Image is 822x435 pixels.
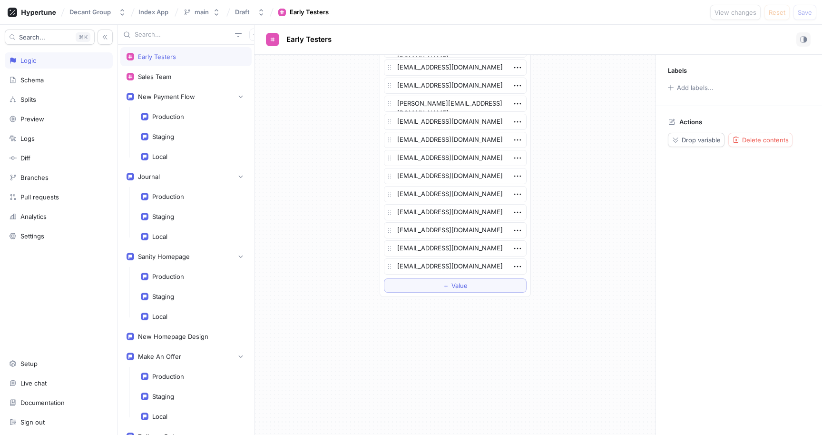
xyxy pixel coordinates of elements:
div: Staging [152,133,174,140]
span: Delete contents [742,137,789,143]
div: Logic [20,57,36,64]
div: main [195,8,209,16]
div: Journal [138,173,160,180]
button: main [179,4,224,20]
div: Add labels... [677,85,714,91]
span: Reset [769,10,785,15]
textarea: [PERSON_NAME][EMAIL_ADDRESS][DOMAIN_NAME] [384,96,527,112]
div: Diff [20,154,30,162]
div: Local [152,233,167,240]
div: Early Testers [290,8,329,17]
button: Delete contents [728,133,793,147]
span: Index App [138,9,168,15]
button: Drop variable [668,133,724,147]
div: Splits [20,96,36,103]
div: Staging [152,213,174,220]
textarea: [EMAIL_ADDRESS][DOMAIN_NAME] [384,132,527,148]
span: Early Testers [286,36,332,43]
span: Value [451,283,468,288]
div: Staging [152,393,174,400]
textarea: [EMAIL_ADDRESS][DOMAIN_NAME] [384,204,527,220]
div: New Payment Flow [138,93,195,100]
div: Production [152,113,184,120]
button: ＋Value [384,278,527,293]
button: Add labels... [665,81,716,94]
div: Setup [20,360,38,367]
span: View changes [714,10,756,15]
textarea: [EMAIL_ADDRESS][DOMAIN_NAME] [384,186,527,202]
button: Search...K [5,30,95,45]
span: Save [798,10,812,15]
p: Labels [668,67,687,74]
div: Sanity Homepage [138,253,190,260]
textarea: [EMAIL_ADDRESS][DOMAIN_NAME] [384,168,527,184]
div: Logs [20,135,35,142]
div: Local [152,153,167,160]
p: Actions [679,118,702,126]
span: ＋ [443,283,449,288]
button: Draft [231,4,269,20]
textarea: [EMAIL_ADDRESS][DOMAIN_NAME] [384,150,527,166]
div: Production [152,193,184,200]
div: Pull requests [20,193,59,201]
div: Preview [20,115,44,123]
div: Decant Group [69,8,111,16]
button: Save [793,5,816,20]
div: Sales Team [138,73,171,80]
div: Sign out [20,418,45,426]
textarea: [EMAIL_ADDRESS][DOMAIN_NAME] [384,78,527,94]
div: K [76,32,90,42]
textarea: [EMAIL_ADDRESS][DOMAIN_NAME] [384,240,527,257]
div: Early Testers [138,53,176,60]
span: Search... [19,34,45,40]
input: Search... [135,30,231,40]
button: Decant Group [66,4,130,20]
textarea: [EMAIL_ADDRESS][DOMAIN_NAME] [384,59,527,76]
div: Staging [152,293,174,300]
textarea: [EMAIL_ADDRESS][DOMAIN_NAME] [384,258,527,275]
div: Local [152,413,167,420]
button: Reset [764,5,790,20]
div: Live chat [20,379,47,387]
div: Local [152,313,167,320]
div: Production [152,273,184,280]
div: Draft [235,8,250,16]
span: Drop variable [682,137,721,143]
textarea: [EMAIL_ADDRESS][DOMAIN_NAME] [384,222,527,238]
div: Make An Offer [138,353,181,360]
div: Documentation [20,399,65,406]
div: Branches [20,174,49,181]
button: View changes [710,5,761,20]
div: Analytics [20,213,47,220]
div: New Homepage Design [138,333,208,340]
div: Production [152,373,184,380]
div: Settings [20,232,44,240]
div: Schema [20,76,44,84]
a: Documentation [5,395,113,411]
textarea: [EMAIL_ADDRESS][DOMAIN_NAME] [384,114,527,130]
